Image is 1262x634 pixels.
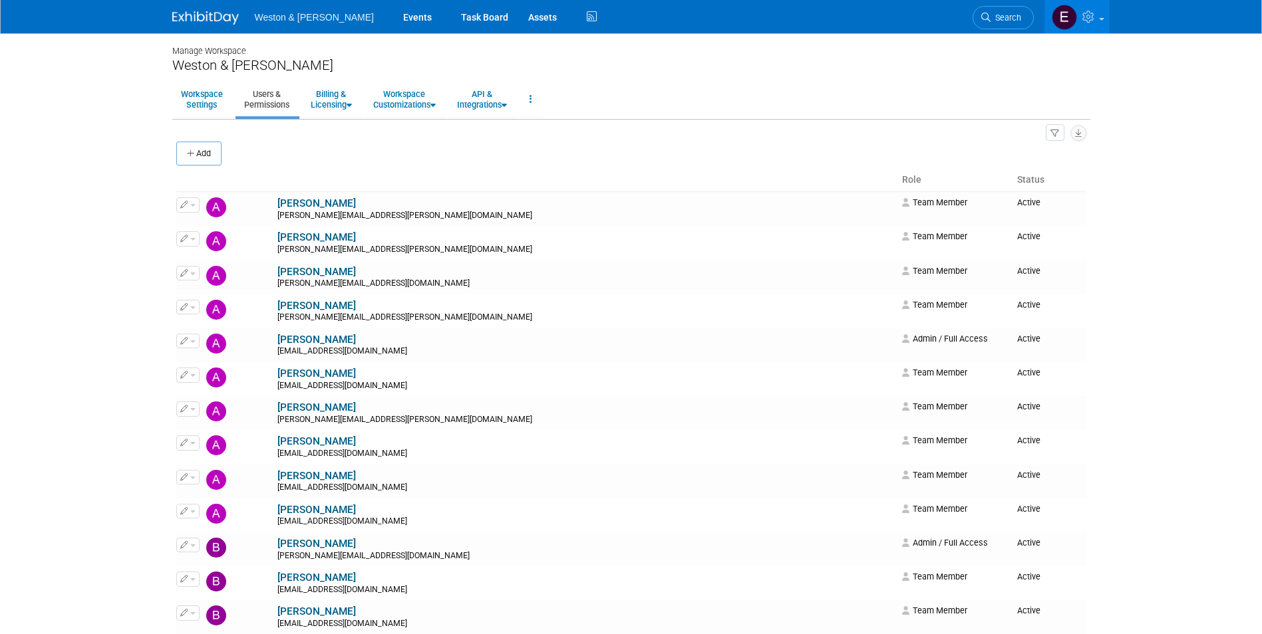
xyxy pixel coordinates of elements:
[277,278,894,289] div: [PERSON_NAME][EMAIL_ADDRESS][DOMAIN_NAME]
[277,538,356,550] a: [PERSON_NAME]
[1017,572,1040,581] span: Active
[1017,266,1040,276] span: Active
[1017,435,1040,445] span: Active
[277,266,356,278] a: [PERSON_NAME]
[1052,5,1077,30] img: Edyn Winter
[902,538,988,548] span: Admin / Full Access
[277,449,894,459] div: [EMAIL_ADDRESS][DOMAIN_NAME]
[277,211,894,221] div: [PERSON_NAME][EMAIL_ADDRESS][PERSON_NAME][DOMAIN_NAME]
[1017,401,1040,411] span: Active
[277,197,356,209] a: [PERSON_NAME]
[902,231,967,241] span: Team Member
[206,266,226,286] img: Alexandra Gaspar
[277,605,356,617] a: [PERSON_NAME]
[277,585,894,595] div: [EMAIL_ADDRESS][DOMAIN_NAME]
[902,605,967,615] span: Team Member
[277,346,894,357] div: [EMAIL_ADDRESS][DOMAIN_NAME]
[277,368,356,379] a: [PERSON_NAME]
[365,83,444,116] a: WorkspaceCustomizations
[277,482,894,493] div: [EMAIL_ADDRESS][DOMAIN_NAME]
[973,6,1034,29] a: Search
[277,470,356,482] a: [PERSON_NAME]
[206,368,226,387] img: Amy Patton
[206,300,226,320] img: Allie Goldberg
[206,504,226,524] img: Ashley Sweet
[448,83,516,116] a: API &Integrations
[277,504,356,516] a: [PERSON_NAME]
[236,83,298,116] a: Users &Permissions
[206,197,226,217] img: Aaron Kearnan
[902,504,967,514] span: Team Member
[277,334,356,346] a: [PERSON_NAME]
[277,572,356,583] a: [PERSON_NAME]
[206,231,226,251] img: Alex Simpson
[902,300,967,310] span: Team Member
[902,266,967,276] span: Team Member
[206,401,226,421] img: Andrew Reid
[277,381,894,391] div: [EMAIL_ADDRESS][DOMAIN_NAME]
[176,142,222,165] button: Add
[902,368,967,377] span: Team Member
[1017,231,1040,241] span: Active
[897,169,1012,191] th: Role
[991,13,1021,23] span: Search
[1012,169,1086,191] th: Status
[1017,300,1040,310] span: Active
[172,57,1090,74] div: Weston & [PERSON_NAME]
[172,33,1090,57] div: Manage Workspace
[206,334,226,354] img: Amelia Smith
[277,245,894,255] div: [PERSON_NAME][EMAIL_ADDRESS][PERSON_NAME][DOMAIN_NAME]
[902,197,967,207] span: Team Member
[277,551,894,562] div: [PERSON_NAME][EMAIL_ADDRESS][DOMAIN_NAME]
[1017,504,1040,514] span: Active
[277,401,356,413] a: [PERSON_NAME]
[902,401,967,411] span: Team Member
[902,572,967,581] span: Team Member
[1017,470,1040,480] span: Active
[902,334,988,344] span: Admin / Full Access
[1017,197,1040,207] span: Active
[206,538,226,558] img: Bella Purdy
[302,83,361,116] a: Billing &Licensing
[172,11,239,25] img: ExhibitDay
[206,470,226,490] img: Ania Szemiot
[1017,605,1040,615] span: Active
[277,415,894,425] div: [PERSON_NAME][EMAIL_ADDRESS][PERSON_NAME][DOMAIN_NAME]
[277,231,356,243] a: [PERSON_NAME]
[206,605,226,625] img: Benjamin Costa
[277,312,894,323] div: [PERSON_NAME][EMAIL_ADDRESS][PERSON_NAME][DOMAIN_NAME]
[902,470,967,480] span: Team Member
[277,300,356,312] a: [PERSON_NAME]
[1017,334,1040,344] span: Active
[1017,368,1040,377] span: Active
[277,619,894,629] div: [EMAIL_ADDRESS][DOMAIN_NAME]
[255,12,374,23] span: Weston & [PERSON_NAME]
[902,435,967,445] span: Team Member
[277,435,356,447] a: [PERSON_NAME]
[206,572,226,591] img: Ben Rollins
[1017,538,1040,548] span: Active
[206,435,226,455] img: Andrew Walker
[277,516,894,527] div: [EMAIL_ADDRESS][DOMAIN_NAME]
[172,83,232,116] a: WorkspaceSettings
